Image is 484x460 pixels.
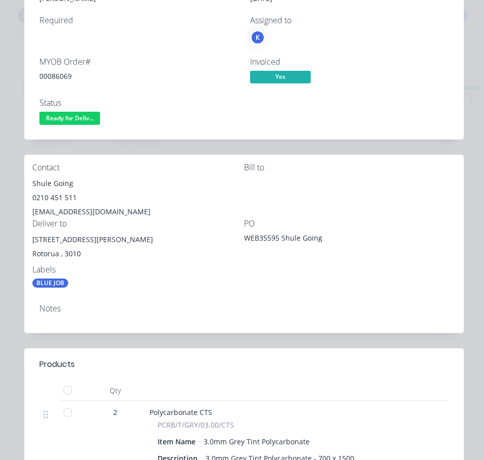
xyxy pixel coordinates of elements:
[150,407,212,417] span: Polycarbonate CTS
[200,434,314,449] div: 3.0mm Grey Tint Polycarbonate
[32,265,244,274] div: Labels
[250,16,449,25] div: Assigned to
[158,434,200,449] div: Item Name
[39,112,100,127] button: Ready for Deliv...
[32,163,244,172] div: Contact
[32,247,244,261] div: Rotorua , 3010
[250,71,311,83] span: Yes
[39,98,238,108] div: Status
[85,381,146,401] div: Qty
[32,205,244,219] div: [EMAIL_ADDRESS][DOMAIN_NAME]
[244,219,456,228] div: PO
[39,304,449,313] div: Notes
[32,233,244,247] div: [STREET_ADDRESS][PERSON_NAME]
[244,163,456,172] div: Bill to
[32,176,244,219] div: Shule Going0210 451 511[EMAIL_ADDRESS][DOMAIN_NAME]
[250,30,265,45] button: K
[32,233,244,265] div: [STREET_ADDRESS][PERSON_NAME]Rotorua , 3010
[32,219,244,228] div: Deliver to
[32,191,244,205] div: 0210 451 511
[39,358,75,371] div: Products
[32,279,68,288] div: BLUE JOB
[39,57,238,67] div: MYOB Order #
[158,420,234,430] span: PCRB/T/GRY/03.00/CTS
[32,176,244,191] div: Shule Going
[39,16,238,25] div: Required
[250,57,449,67] div: Invoiced
[113,407,117,418] span: 2
[244,233,370,247] div: WEB35595 Shule Going
[39,112,100,124] span: Ready for Deliv...
[39,71,238,81] div: 00086069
